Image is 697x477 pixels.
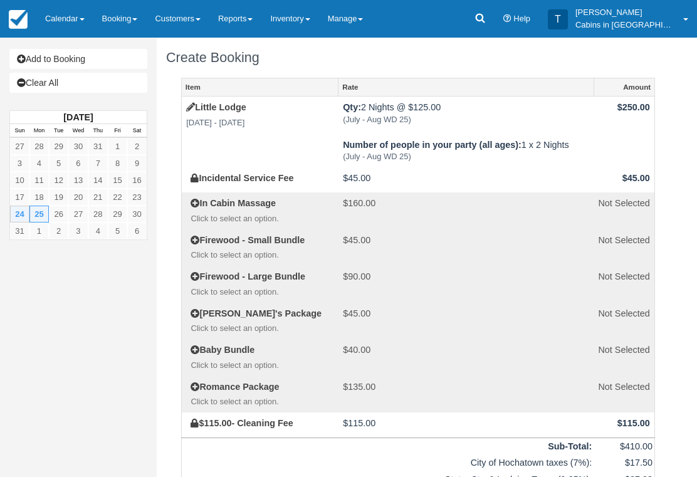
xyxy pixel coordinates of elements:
[68,138,88,155] a: 30
[68,172,88,189] a: 13
[191,249,333,261] em: Click to select an option.
[10,189,29,206] a: 17
[127,206,147,223] a: 30
[338,229,594,266] td: $45.00
[575,6,676,19] p: [PERSON_NAME]
[191,360,333,372] em: Click to select an option.
[9,49,147,69] a: Add to Booking
[548,441,592,451] strong: Sub-Total:
[108,189,127,206] a: 22
[191,345,254,355] a: Baby Bundle
[108,138,127,155] a: 1
[594,412,654,438] td: $115.00
[29,206,49,223] a: 25
[594,302,654,338] td: Not Selected
[10,138,29,155] a: 27
[49,138,68,155] a: 29
[338,192,594,229] td: $160.00
[182,454,594,471] td: City of Hochatown taxes (7%):
[108,223,127,239] a: 5
[191,213,333,225] em: Click to select an option.
[182,78,338,96] a: Item
[338,339,594,375] td: $40.00
[338,167,594,192] td: $45.00
[127,172,147,189] a: 16
[9,10,28,29] img: checkfront-main-nav-mini-logo.png
[575,19,676,31] p: Cabins in [GEOGRAPHIC_DATA]
[594,167,654,192] td: $45.00
[127,155,147,172] a: 9
[127,189,147,206] a: 23
[29,172,49,189] a: 11
[186,117,334,129] em: [DATE] - [DATE]
[166,50,670,65] h1: Create Booking
[88,223,108,239] a: 4
[127,223,147,239] a: 6
[191,286,333,298] em: Click to select an option.
[68,189,88,206] a: 20
[10,172,29,189] a: 10
[108,124,127,138] th: Fri
[191,308,322,318] a: [PERSON_NAME]'s Package
[594,375,654,412] td: Not Selected
[10,223,29,239] a: 31
[338,97,594,168] td: 2 Nights @ $125.00 1 x 2 Nights
[594,97,654,168] td: $250.00
[10,206,29,223] a: 24
[594,438,654,454] td: $410.00
[127,124,147,138] th: Sat
[49,155,68,172] a: 5
[88,138,108,155] a: 31
[49,206,68,223] a: 26
[343,102,361,112] strong: Qty
[191,382,279,392] a: Romance Package
[88,155,108,172] a: 7
[108,206,127,223] a: 29
[338,302,594,338] td: $45.00
[108,172,127,189] a: 15
[49,223,68,239] a: 2
[548,9,568,29] div: T
[191,235,305,245] a: Firewood - Small Bundle
[29,189,49,206] a: 18
[88,172,108,189] a: 14
[594,229,654,266] td: Not Selected
[343,114,589,126] em: (July - Aug WD 25)
[9,73,147,93] a: Clear All
[49,172,68,189] a: 12
[594,78,654,96] a: Amount
[594,454,654,471] td: $17.50
[63,112,93,122] strong: [DATE]
[29,124,49,138] th: Mon
[503,15,511,23] i: Help
[191,418,293,428] a: $115.00- Cleaning Fee
[68,223,88,239] a: 3
[191,198,276,208] a: In Cabin Massage
[186,102,246,112] a: Little Lodge
[29,138,49,155] a: 28
[29,155,49,172] a: 4
[49,189,68,206] a: 19
[343,151,589,163] em: (July - Aug WD 25)
[191,323,333,335] em: Click to select an option.
[108,155,127,172] a: 8
[29,223,49,239] a: 1
[338,78,593,96] a: Rate
[513,14,530,23] span: Help
[191,173,293,183] a: Incidental Service Fee
[127,138,147,155] a: 2
[338,375,594,412] td: $135.00
[88,124,108,138] th: Thu
[10,124,29,138] th: Sun
[68,206,88,223] a: 27
[594,339,654,375] td: Not Selected
[338,266,594,302] td: $90.00
[88,189,108,206] a: 21
[191,271,305,281] a: Firewood - Large Bundle
[49,124,68,138] th: Tue
[68,124,88,138] th: Wed
[338,412,594,438] td: $115.00
[88,206,108,223] a: 28
[343,140,521,150] strong: Number of people in your party (all ages)
[594,192,654,229] td: Not Selected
